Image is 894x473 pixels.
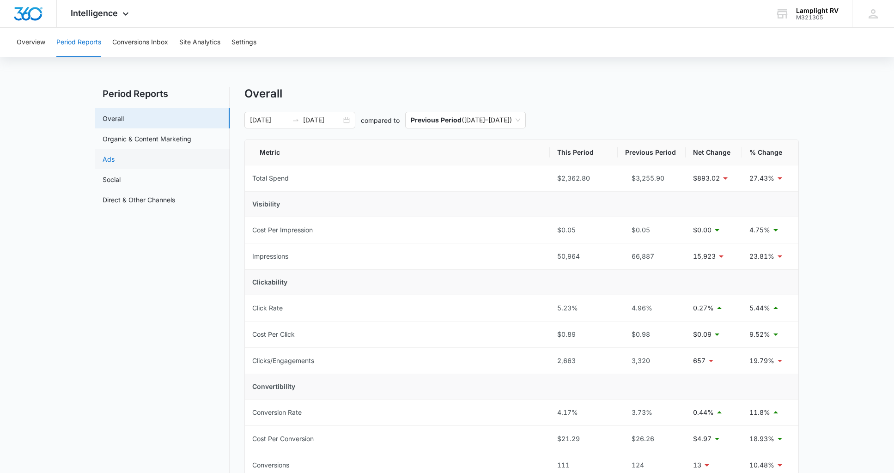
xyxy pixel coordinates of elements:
[749,173,774,183] p: 27.43%
[252,356,314,366] div: Clicks/Engagements
[303,115,341,125] input: End date
[179,28,220,57] button: Site Analytics
[557,303,610,313] div: 5.23%
[361,115,400,125] p: compared to
[103,195,175,205] a: Direct & Other Channels
[245,270,798,295] td: Clickability
[625,407,678,418] div: 3.73%
[693,303,714,313] p: 0.27%
[625,460,678,470] div: 124
[252,460,289,470] div: Conversions
[625,329,678,340] div: $0.98
[245,374,798,400] td: Convertibility
[95,87,230,101] h2: Period Reports
[557,329,610,340] div: $0.89
[557,356,610,366] div: 2,663
[245,140,550,165] th: Metric
[56,28,101,57] button: Period Reports
[244,87,282,101] h1: Overall
[796,14,839,21] div: account id
[625,434,678,444] div: $26.26
[252,251,288,261] div: Impressions
[557,407,610,418] div: 4.17%
[292,116,299,124] span: to
[749,225,770,235] p: 4.75%
[749,356,774,366] p: 19.79%
[252,329,295,340] div: Cost Per Click
[749,407,770,418] p: 11.8%
[749,303,770,313] p: 5.44%
[749,434,774,444] p: 18.93%
[252,173,289,183] div: Total Spend
[411,112,520,128] span: ( [DATE] – [DATE] )
[17,28,45,57] button: Overview
[625,303,678,313] div: 4.96%
[245,192,798,217] td: Visibility
[693,356,705,366] p: 657
[742,140,798,165] th: % Change
[103,175,121,184] a: Social
[625,225,678,235] div: $0.05
[292,116,299,124] span: swap-right
[693,251,716,261] p: 15,923
[686,140,742,165] th: Net Change
[693,173,720,183] p: $893.02
[693,225,712,235] p: $0.00
[252,434,314,444] div: Cost Per Conversion
[796,7,839,14] div: account name
[625,251,678,261] div: 66,887
[252,303,283,313] div: Click Rate
[557,460,610,470] div: 111
[103,134,191,144] a: Organic & Content Marketing
[749,329,770,340] p: 9.52%
[625,356,678,366] div: 3,320
[103,114,124,123] a: Overall
[749,460,774,470] p: 10.48%
[252,407,302,418] div: Conversion Rate
[252,225,313,235] div: Cost Per Impression
[693,329,712,340] p: $0.09
[557,173,610,183] div: $2,362.80
[625,173,678,183] div: $3,255.90
[250,115,288,125] input: Start date
[411,116,462,124] p: Previous Period
[231,28,256,57] button: Settings
[693,460,701,470] p: 13
[618,140,686,165] th: Previous Period
[71,8,118,18] span: Intelligence
[557,434,610,444] div: $21.29
[550,140,618,165] th: This Period
[557,225,610,235] div: $0.05
[103,154,115,164] a: Ads
[693,434,712,444] p: $4.97
[112,28,168,57] button: Conversions Inbox
[693,407,714,418] p: 0.44%
[749,251,774,261] p: 23.81%
[557,251,610,261] div: 50,964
